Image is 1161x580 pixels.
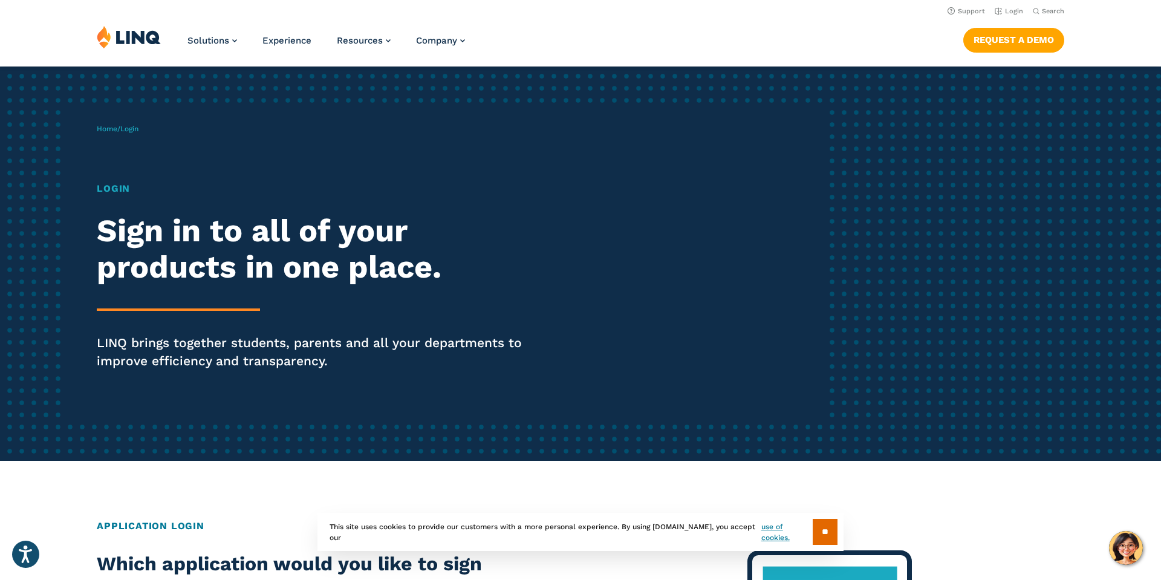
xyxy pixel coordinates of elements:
[97,181,544,196] h1: Login
[187,25,465,65] nav: Primary Navigation
[97,213,544,285] h2: Sign in to all of your products in one place.
[337,35,383,46] span: Resources
[337,35,391,46] a: Resources
[317,513,844,551] div: This site uses cookies to provide our customers with a more personal experience. By using [DOMAIN...
[1042,7,1064,15] span: Search
[1109,531,1143,565] button: Hello, have a question? Let’s chat.
[97,25,161,48] img: LINQ | K‑12 Software
[97,519,1064,533] h2: Application Login
[963,25,1064,52] nav: Button Navigation
[187,35,229,46] span: Solutions
[97,125,117,133] a: Home
[1033,7,1064,16] button: Open Search Bar
[948,7,985,15] a: Support
[416,35,465,46] a: Company
[262,35,311,46] a: Experience
[416,35,457,46] span: Company
[97,125,138,133] span: /
[187,35,237,46] a: Solutions
[97,334,544,370] p: LINQ brings together students, parents and all your departments to improve efficiency and transpa...
[963,28,1064,52] a: Request a Demo
[995,7,1023,15] a: Login
[761,521,813,543] a: use of cookies.
[120,125,138,133] span: Login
